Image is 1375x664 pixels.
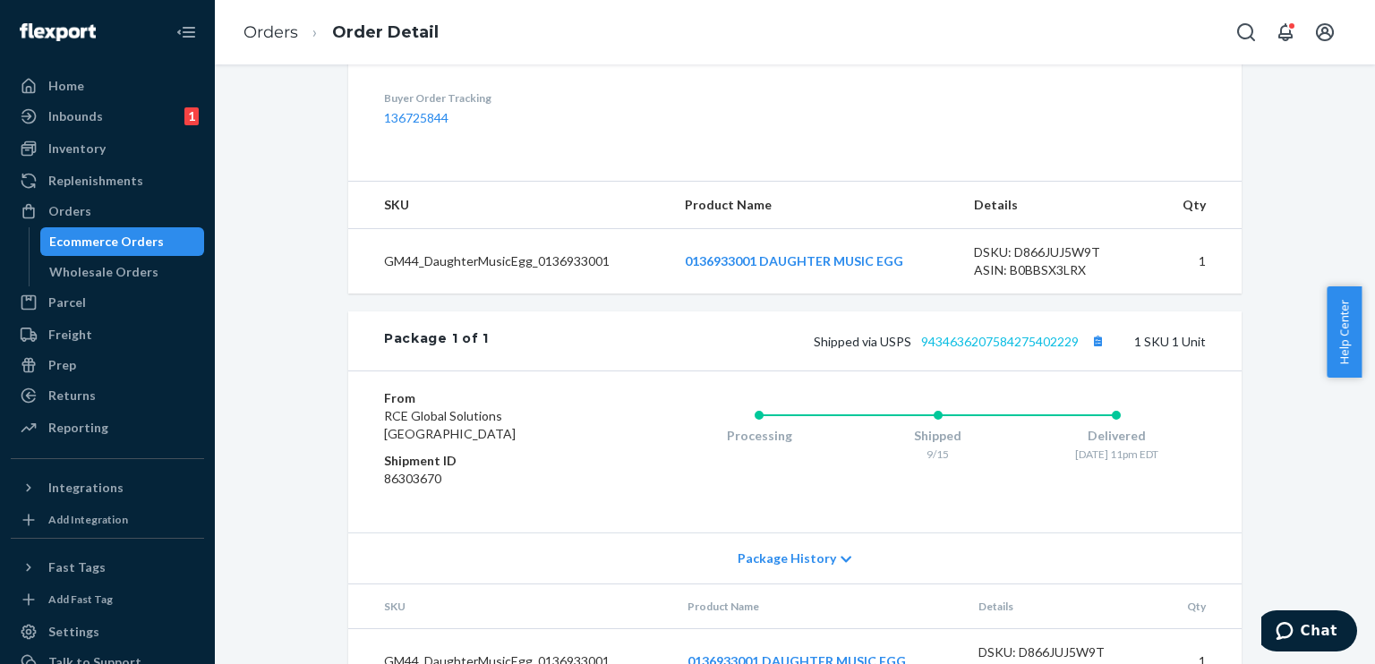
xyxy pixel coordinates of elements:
[978,643,1147,661] div: DSKU: D866JUJ5W9T
[11,553,204,582] button: Fast Tags
[1027,427,1206,445] div: Delivered
[1268,14,1303,50] button: Open notifications
[11,381,204,410] a: Returns
[11,134,204,163] a: Inventory
[384,110,448,125] a: 136725844
[11,288,204,317] a: Parcel
[348,229,670,294] td: GM44_DaughterMusicEgg_0136933001
[921,334,1079,349] a: 9434636207584275402229
[974,243,1142,261] div: DSKU: D866JUJ5W9T
[48,387,96,404] div: Returns
[11,413,204,442] a: Reporting
[11,473,204,502] button: Integrations
[849,427,1028,445] div: Shipped
[48,294,86,311] div: Parcel
[49,263,158,281] div: Wholesale Orders
[40,258,205,286] a: Wholesale Orders
[673,584,964,629] th: Product Name
[48,592,113,607] div: Add Fast Tag
[384,389,598,407] dt: From
[1261,610,1357,655] iframe: Opens a widget where you can chat to one of our agents
[384,90,642,106] dt: Buyer Order Tracking
[11,509,204,531] a: Add Integration
[11,72,204,100] a: Home
[49,233,164,251] div: Ecommerce Orders
[1156,182,1242,229] th: Qty
[11,197,204,226] a: Orders
[11,589,204,610] a: Add Fast Tag
[11,102,204,131] a: Inbounds1
[1086,329,1109,353] button: Copy tracking number
[48,479,124,497] div: Integrations
[1156,229,1242,294] td: 1
[48,107,103,125] div: Inbounds
[348,584,673,629] th: SKU
[48,326,92,344] div: Freight
[11,320,204,349] a: Freight
[48,512,128,527] div: Add Integration
[1327,286,1362,378] button: Help Center
[960,182,1157,229] th: Details
[48,202,91,220] div: Orders
[1307,14,1343,50] button: Open account menu
[48,172,143,190] div: Replenishments
[40,227,205,256] a: Ecommerce Orders
[384,470,598,488] dd: 86303670
[738,549,836,567] span: Package History
[48,623,99,641] div: Settings
[384,408,516,441] span: RCE Global Solutions [GEOGRAPHIC_DATA]
[670,182,960,229] th: Product Name
[48,356,76,374] div: Prep
[1160,584,1242,629] th: Qty
[974,261,1142,279] div: ASIN: B0BBSX3LRX
[685,253,903,268] a: 0136933001 DAUGHTER MUSIC EGG
[11,617,204,646] a: Settings
[229,6,453,59] ol: breadcrumbs
[184,107,199,125] div: 1
[964,584,1161,629] th: Details
[332,22,439,42] a: Order Detail
[348,182,670,229] th: SKU
[20,23,96,41] img: Flexport logo
[814,334,1109,349] span: Shipped via USPS
[48,558,106,576] div: Fast Tags
[243,22,298,42] a: Orders
[48,77,84,95] div: Home
[849,447,1028,462] div: 9/15
[1027,447,1206,462] div: [DATE] 11pm EDT
[48,419,108,437] div: Reporting
[384,452,598,470] dt: Shipment ID
[489,329,1206,353] div: 1 SKU 1 Unit
[48,140,106,157] div: Inventory
[11,351,204,379] a: Prep
[1228,14,1264,50] button: Open Search Box
[670,427,849,445] div: Processing
[168,14,204,50] button: Close Navigation
[384,329,489,353] div: Package 1 of 1
[11,166,204,195] a: Replenishments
